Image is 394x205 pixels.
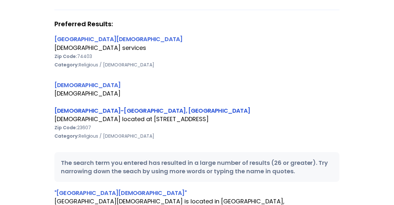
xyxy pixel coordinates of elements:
[54,189,187,197] a: "[GEOGRAPHIC_DATA][DEMOGRAPHIC_DATA]"
[54,35,340,43] div: [GEOGRAPHIC_DATA][DEMOGRAPHIC_DATA]
[54,89,340,98] div: [DEMOGRAPHIC_DATA]
[54,124,77,131] b: Zip Code:
[54,123,340,132] div: 23607
[54,81,121,89] a: [DEMOGRAPHIC_DATA]
[54,107,250,115] a: [DEMOGRAPHIC_DATA]-[GEOGRAPHIC_DATA], [GEOGRAPHIC_DATA]
[54,62,79,68] b: Category:
[54,132,340,140] div: Religious / [DEMOGRAPHIC_DATA]
[54,35,183,43] a: [GEOGRAPHIC_DATA][DEMOGRAPHIC_DATA]
[54,61,340,69] div: Religious / [DEMOGRAPHIC_DATA]
[54,115,340,123] div: [DEMOGRAPHIC_DATA] located at [STREET_ADDRESS]
[54,133,79,139] b: Category:
[54,188,340,197] div: "[GEOGRAPHIC_DATA][DEMOGRAPHIC_DATA]"
[54,81,340,89] div: [DEMOGRAPHIC_DATA]
[54,52,340,61] div: 74403
[54,44,340,52] div: [DEMOGRAPHIC_DATA] services
[54,20,340,28] strong: Preferred Results:
[54,152,340,182] div: The search term you entered has resulted in a large number of results (26 or greater). Try narrow...
[54,106,340,115] div: [DEMOGRAPHIC_DATA]-[GEOGRAPHIC_DATA], [GEOGRAPHIC_DATA]
[54,53,77,60] b: Zip Code:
